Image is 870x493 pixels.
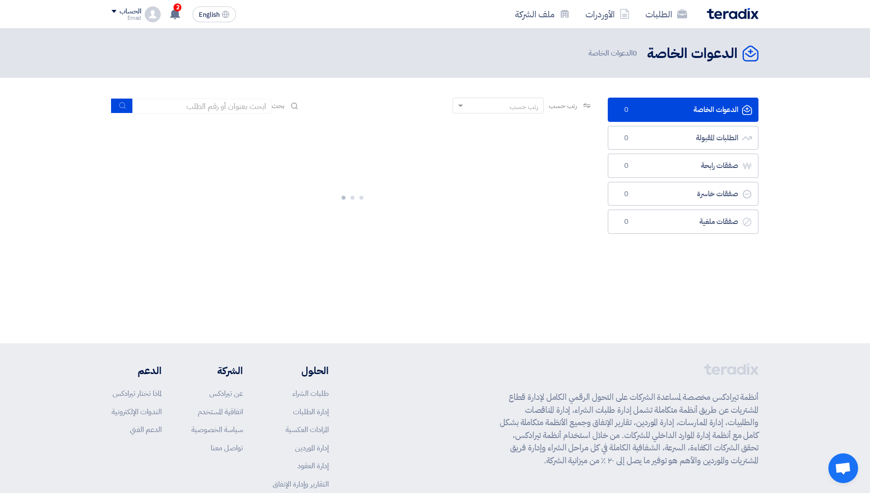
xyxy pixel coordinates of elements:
span: رتب حسب [549,101,577,111]
a: الندوات الإلكترونية [112,406,162,417]
div: الحساب [119,7,141,16]
a: الأوردرات [578,2,638,26]
p: أنظمة تيرادكس مخصصة لمساعدة الشركات على التحول الرقمي الكامل لإدارة قطاع المشتريات عن طريق أنظمة ... [500,391,758,467]
span: 0 [620,161,632,171]
a: لماذا تختار تيرادكس [113,388,162,399]
a: إدارة العقود [297,460,329,471]
a: ملف الشركة [507,2,578,26]
span: بحث [272,101,285,111]
input: ابحث بعنوان أو رقم الطلب [133,99,272,113]
a: صفقات ملغية0 [608,210,758,234]
div: Open chat [828,453,858,483]
span: 0 [620,105,632,115]
a: سياسة الخصوصية [191,424,243,435]
a: الطلبات [638,2,695,26]
span: 2 [174,3,181,11]
div: رتب حسب [510,102,538,112]
li: الدعم [112,363,162,378]
a: الدعم الفني [130,424,162,435]
a: الدعوات الخاصة0 [608,98,758,122]
h2: الدعوات الخاصة [647,44,738,63]
span: الدعوات الخاصة [588,48,639,59]
a: تواصل معنا [211,442,243,453]
li: الحلول [273,363,329,378]
a: التقارير وإدارة الإنفاق [273,479,329,490]
img: Teradix logo [707,8,758,19]
a: اتفاقية المستخدم [198,406,243,417]
a: عن تيرادكس [209,388,243,399]
a: الطلبات المقبولة0 [608,126,758,150]
span: 0 [620,217,632,227]
a: إدارة الموردين [295,442,329,453]
span: 0 [620,189,632,199]
li: الشركة [191,363,243,378]
div: Emad [112,15,141,21]
span: 0 [620,133,632,143]
a: طلبات الشراء [292,388,329,399]
span: English [199,11,220,18]
button: English [192,6,236,22]
a: المزادات العكسية [286,424,329,435]
a: إدارة الطلبات [293,406,329,417]
a: صفقات رابحة0 [608,154,758,178]
span: 0 [633,48,637,58]
a: صفقات خاسرة0 [608,182,758,206]
img: profile_test.png [145,6,161,22]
